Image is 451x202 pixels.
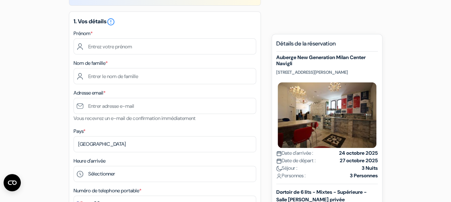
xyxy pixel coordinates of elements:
p: [STREET_ADDRESS][PERSON_NAME] [276,69,378,75]
small: Vous recevrez un e-mail de confirmation immédiatement [74,115,196,121]
img: moon.svg [276,166,282,171]
i: error_outline [107,18,115,26]
button: Ouvrir le widget CMP [4,174,21,191]
strong: 3 Personnes [350,172,378,179]
label: Nom de famille [74,59,108,67]
h5: 1. Vos détails [74,18,256,26]
input: Entrer adresse e-mail [74,98,256,114]
label: Numéro de telephone portable [74,187,141,194]
img: calendar.svg [276,158,282,164]
label: Adresse email [74,89,105,97]
img: calendar.svg [276,151,282,156]
strong: 3 Nuits [362,164,378,172]
span: Date d'arrivée : [276,149,313,157]
h5: Détails de la réservation [276,40,378,52]
img: user_icon.svg [276,173,282,179]
span: Séjour : [276,164,297,172]
input: Entrez votre prénom [74,38,256,54]
strong: 27 octobre 2025 [340,157,378,164]
h5: Auberge New Generation Milan Center Navigli [276,54,378,67]
strong: 24 octobre 2025 [339,149,378,157]
label: Pays [74,128,85,135]
label: Prénom [74,30,93,37]
input: Entrer le nom de famille [74,68,256,84]
span: Date de départ : [276,157,316,164]
span: Personnes : [276,172,306,179]
a: error_outline [107,18,115,25]
label: Heure d'arrivée [74,157,105,165]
